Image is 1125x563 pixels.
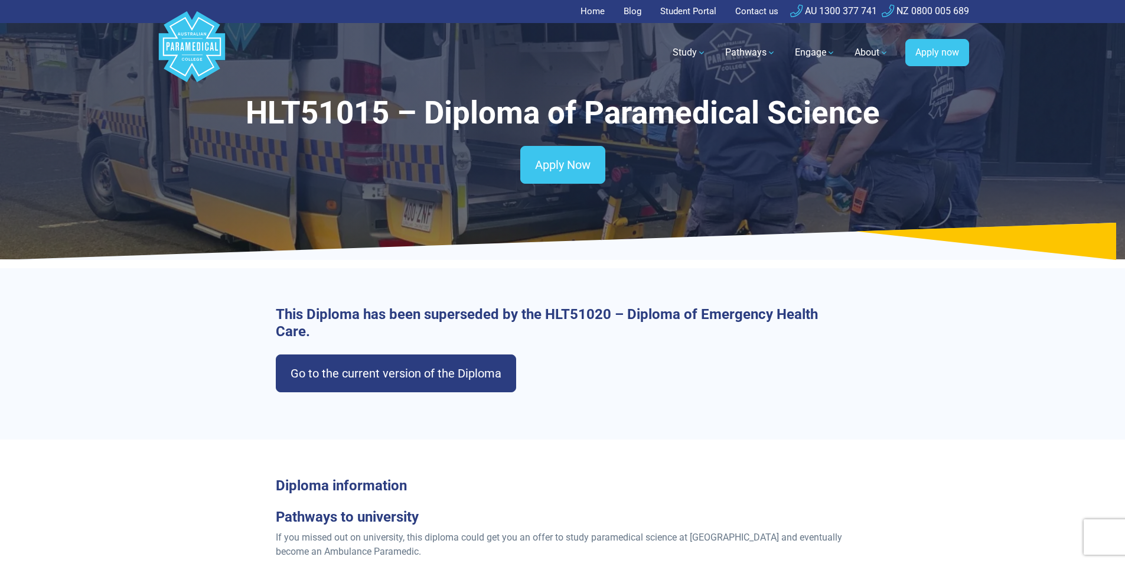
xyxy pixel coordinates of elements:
[276,477,849,494] h3: Diploma information
[276,306,849,340] h3: This Diploma has been superseded by the HLT51020 – Diploma of Emergency Health Care.
[790,5,877,17] a: AU 1300 377 741
[905,39,969,66] a: Apply now
[276,354,516,392] a: Go to the current version of the Diploma
[156,23,227,83] a: Australian Paramedical College
[276,509,849,526] h3: Pathways to university
[847,36,896,69] a: About
[788,36,843,69] a: Engage
[217,95,908,132] h1: HLT51015 – Diploma of Paramedical Science
[882,5,969,17] a: NZ 0800 005 689
[718,36,783,69] a: Pathways
[666,36,713,69] a: Study
[520,146,605,184] a: Apply Now
[276,531,849,559] p: If you missed out on university, this diploma could get you an offer to study paramedical science...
